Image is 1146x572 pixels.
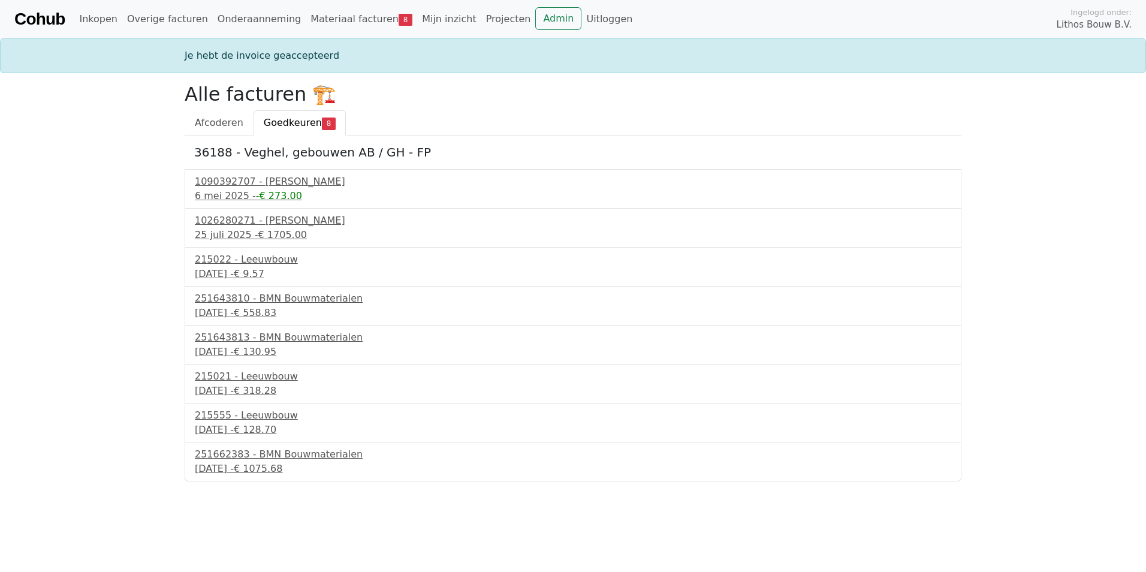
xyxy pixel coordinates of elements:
a: 215555 - Leeuwbouw[DATE] -€ 128.70 [195,408,951,437]
span: Lithos Bouw B.V. [1057,18,1132,32]
a: Projecten [481,7,536,31]
div: 215555 - Leeuwbouw [195,408,951,423]
span: Ingelogd onder: [1070,7,1132,18]
h5: 36188 - Veghel, gebouwen AB / GH - FP [194,145,952,159]
a: 1090392707 - [PERSON_NAME]6 mei 2025 --€ 273.00 [195,174,951,203]
h2: Alle facturen 🏗️ [185,83,961,106]
div: Je hebt de invoice geaccepteerd [177,49,969,63]
div: [DATE] - [195,345,951,359]
span: 8 [399,14,412,26]
div: [DATE] - [195,384,951,398]
a: 215022 - Leeuwbouw[DATE] -€ 9.57 [195,252,951,281]
a: 251643810 - BMN Bouwmaterialen[DATE] -€ 558.83 [195,291,951,320]
a: Mijn inzicht [417,7,481,31]
span: € 128.70 [234,424,276,435]
div: [DATE] - [195,462,951,476]
div: [DATE] - [195,423,951,437]
span: € 9.57 [234,268,264,279]
a: Cohub [14,5,65,34]
a: Goedkeuren8 [254,110,346,136]
a: 215021 - Leeuwbouw[DATE] -€ 318.28 [195,369,951,398]
div: 1026280271 - [PERSON_NAME] [195,213,951,228]
a: Onderaanneming [213,7,306,31]
a: Uitloggen [581,7,637,31]
span: -€ 273.00 [256,190,302,201]
a: 251662383 - BMN Bouwmaterialen[DATE] -€ 1075.68 [195,447,951,476]
div: [DATE] - [195,267,951,281]
div: 251643810 - BMN Bouwmaterialen [195,291,951,306]
div: 251662383 - BMN Bouwmaterialen [195,447,951,462]
span: Goedkeuren [264,117,322,128]
a: Overige facturen [122,7,213,31]
div: 215021 - Leeuwbouw [195,369,951,384]
a: Afcoderen [185,110,254,136]
span: € 130.95 [234,346,276,357]
div: 6 mei 2025 - [195,189,951,203]
a: Admin [535,7,581,30]
span: 8 [322,118,336,130]
div: [DATE] - [195,306,951,320]
div: 251643813 - BMN Bouwmaterialen [195,330,951,345]
a: 1026280271 - [PERSON_NAME]25 juli 2025 -€ 1705.00 [195,213,951,242]
a: 251643813 - BMN Bouwmaterialen[DATE] -€ 130.95 [195,330,951,359]
div: 1090392707 - [PERSON_NAME] [195,174,951,189]
a: Materiaal facturen8 [306,7,417,31]
a: Inkopen [74,7,122,31]
div: 215022 - Leeuwbouw [195,252,951,267]
div: 25 juli 2025 - [195,228,951,242]
span: € 1705.00 [258,229,307,240]
span: Afcoderen [195,117,243,128]
span: € 558.83 [234,307,276,318]
span: € 318.28 [234,385,276,396]
span: € 1075.68 [234,463,282,474]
